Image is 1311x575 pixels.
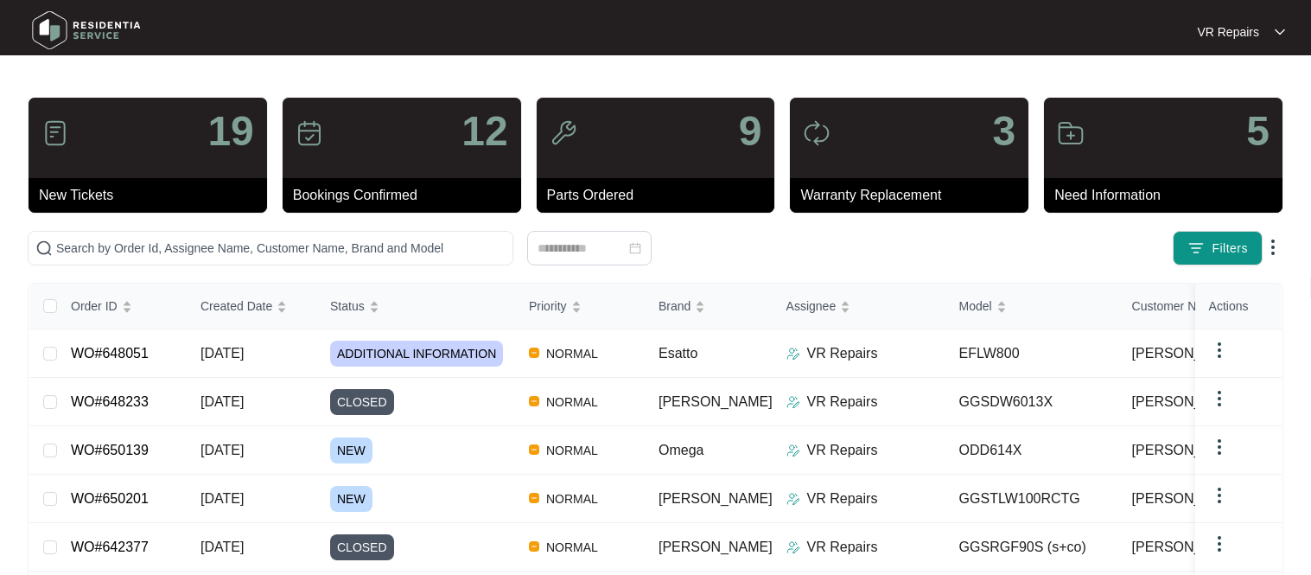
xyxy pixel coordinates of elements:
[807,343,878,364] p: VR Repairs
[945,426,1118,475] td: ODD614X
[1212,240,1248,258] span: Filters
[1263,237,1283,258] img: dropdown arrow
[539,392,605,412] span: NORMAL
[1197,23,1259,41] p: VR Repairs
[800,185,1028,206] p: Warranty Replacement
[56,239,506,258] input: Search by Order Id, Assignee Name, Customer Name, Brand and Model
[39,185,267,206] p: New Tickets
[187,284,316,329] th: Created Date
[529,493,539,503] img: Vercel Logo
[26,4,147,56] img: residentia service logo
[659,540,773,554] span: [PERSON_NAME]
[1209,533,1230,554] img: dropdown arrow
[200,443,244,457] span: [DATE]
[945,329,1118,378] td: EFLW800
[659,491,773,506] span: [PERSON_NAME]
[786,347,800,361] img: Assigner Icon
[1187,240,1205,257] img: filter icon
[330,297,365,316] span: Status
[786,297,837,316] span: Assignee
[786,492,800,506] img: Assigner Icon
[1132,537,1246,558] span: [PERSON_NAME]
[200,346,244,361] span: [DATE]
[529,396,539,406] img: Vercel Logo
[786,444,800,457] img: Assigner Icon
[659,346,697,361] span: Esatto
[539,440,605,461] span: NORMAL
[71,491,149,506] a: WO#650201
[1173,231,1263,265] button: filter iconFilters
[529,297,567,316] span: Priority
[807,489,878,509] p: VR Repairs
[550,119,577,147] img: icon
[739,111,762,152] p: 9
[1118,284,1291,329] th: Customer Name
[945,475,1118,523] td: GGSTLW100RCTG
[803,119,831,147] img: icon
[1209,388,1230,409] img: dropdown arrow
[41,119,69,147] img: icon
[547,185,775,206] p: Parts Ordered
[1246,111,1270,152] p: 5
[529,541,539,552] img: Vercel Logo
[71,346,149,361] a: WO#648051
[945,523,1118,572] td: GGSRGF90S (s+co)
[71,297,118,316] span: Order ID
[207,111,253,152] p: 19
[786,395,800,409] img: Assigner Icon
[316,284,515,329] th: Status
[1209,485,1230,506] img: dropdown arrow
[529,444,539,455] img: Vercel Logo
[659,297,691,316] span: Brand
[330,438,372,463] span: NEW
[1132,343,1246,364] span: [PERSON_NAME]
[71,394,149,409] a: WO#648233
[1054,185,1282,206] p: Need Information
[645,284,773,329] th: Brand
[200,491,244,506] span: [DATE]
[539,343,605,364] span: NORMAL
[200,297,272,316] span: Created Date
[1132,489,1246,509] span: [PERSON_NAME]
[659,443,703,457] span: Omega
[539,537,605,558] span: NORMAL
[659,394,773,409] span: [PERSON_NAME]
[1209,437,1230,457] img: dropdown arrow
[1132,440,1246,461] span: [PERSON_NAME]
[293,185,521,206] p: Bookings Confirmed
[296,119,323,147] img: icon
[330,534,394,560] span: CLOSED
[1132,392,1246,412] span: [PERSON_NAME]
[807,537,878,558] p: VR Repairs
[773,284,945,329] th: Assignee
[786,540,800,554] img: Assigner Icon
[330,486,372,512] span: NEW
[330,341,503,367] span: ADDITIONAL INFORMATION
[35,240,53,257] img: search-icon
[1057,119,1085,147] img: icon
[330,389,394,415] span: CLOSED
[71,443,149,457] a: WO#650139
[539,489,605,509] span: NORMAL
[959,297,992,316] span: Model
[200,540,244,554] span: [DATE]
[515,284,645,329] th: Priority
[57,284,187,329] th: Order ID
[200,394,244,409] span: [DATE]
[1209,340,1230,361] img: dropdown arrow
[807,440,878,461] p: VR Repairs
[529,348,539,358] img: Vercel Logo
[807,392,878,412] p: VR Repairs
[1195,284,1282,329] th: Actions
[945,378,1118,426] td: GGSDW6013X
[1132,297,1220,316] span: Customer Name
[1275,28,1285,36] img: dropdown arrow
[992,111,1015,152] p: 3
[945,284,1118,329] th: Model
[461,111,507,152] p: 12
[71,540,149,554] a: WO#642377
